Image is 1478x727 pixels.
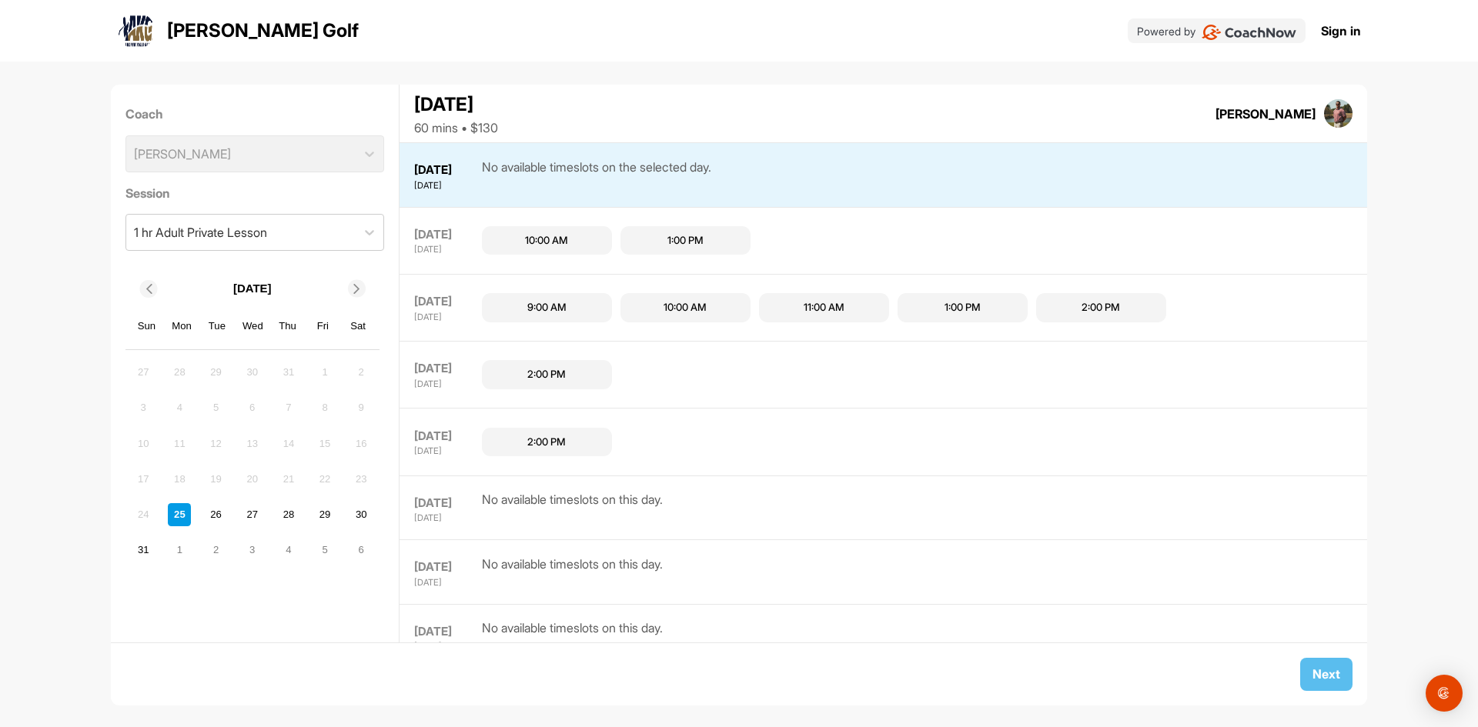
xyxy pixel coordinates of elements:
div: [DATE] [414,243,478,256]
div: Not available Friday, August 1st, 2025 [313,361,336,384]
label: Session [125,184,385,202]
div: [DATE] [414,378,478,391]
div: Not available Tuesday, August 19th, 2025 [205,468,228,491]
div: Not available Saturday, August 9th, 2025 [349,396,373,419]
div: month 2025-08 [130,358,375,563]
div: Thu [278,316,298,336]
p: [PERSON_NAME] Golf [167,17,359,45]
div: Sun [137,316,157,336]
div: [DATE] [414,495,478,512]
div: [DATE] [414,91,498,118]
img: logo [118,12,155,49]
div: Not available Wednesday, August 6th, 2025 [241,396,264,419]
button: Next [1300,658,1353,691]
div: Not available Tuesday, July 29th, 2025 [205,361,228,384]
div: [DATE] [414,360,478,378]
div: [PERSON_NAME] [1216,105,1316,123]
div: Not available Sunday, August 24th, 2025 [132,503,155,526]
div: Wed [242,316,262,336]
div: Not available Saturday, August 23rd, 2025 [349,468,373,491]
div: Not available Friday, August 8th, 2025 [313,396,336,419]
div: Choose Saturday, September 6th, 2025 [349,539,373,562]
div: [DATE] [414,640,478,653]
div: [DATE] [414,576,478,589]
div: 1:00 PM [667,233,704,248]
div: Mon [172,316,192,336]
div: Not available Wednesday, August 13th, 2025 [241,432,264,455]
p: [DATE] [233,280,272,298]
div: Choose Friday, September 5th, 2025 [313,539,336,562]
div: [DATE] [414,512,478,525]
div: Not available Monday, August 4th, 2025 [168,396,191,419]
div: [DATE] [414,428,478,445]
div: Choose Tuesday, September 2nd, 2025 [205,539,228,562]
div: Not available Tuesday, August 12th, 2025 [205,432,228,455]
div: 10:00 AM [525,233,568,248]
div: Not available Friday, August 15th, 2025 [313,432,336,455]
div: 60 mins • $130 [414,118,498,137]
div: Fri [313,316,333,336]
div: Not available Sunday, August 10th, 2025 [132,432,155,455]
div: Choose Tuesday, August 26th, 2025 [205,503,228,526]
div: [DATE] [414,226,478,244]
div: No available timeslots on the selected day. [482,158,711,192]
div: Choose Monday, September 1st, 2025 [168,539,191,562]
div: Not available Monday, August 11th, 2025 [168,432,191,455]
div: 10:00 AM [664,300,707,315]
div: [DATE] [414,162,478,179]
div: Choose Monday, August 25th, 2025 [168,503,191,526]
div: Not available Monday, August 18th, 2025 [168,468,191,491]
img: CoachNow [1202,25,1296,40]
div: Choose Wednesday, August 27th, 2025 [241,503,264,526]
div: Not available Wednesday, August 20th, 2025 [241,468,264,491]
div: 9:00 AM [527,300,567,315]
div: No available timeslots on this day. [482,619,663,653]
div: Not available Friday, August 22nd, 2025 [313,468,336,491]
div: Choose Thursday, September 4th, 2025 [277,539,300,562]
div: Not available Thursday, July 31st, 2025 [277,361,300,384]
div: [DATE] [414,445,478,458]
div: Not available Thursday, August 7th, 2025 [277,396,300,419]
div: Not available Saturday, August 16th, 2025 [349,432,373,455]
div: Tue [207,316,227,336]
div: Not available Tuesday, August 5th, 2025 [205,396,228,419]
div: Not available Sunday, August 17th, 2025 [132,468,155,491]
div: No available timeslots on this day. [482,490,663,525]
div: [DATE] [414,293,478,311]
div: Not available Monday, July 28th, 2025 [168,361,191,384]
div: Choose Thursday, August 28th, 2025 [277,503,300,526]
div: Not available Thursday, August 21st, 2025 [277,468,300,491]
div: Not available Sunday, August 3rd, 2025 [132,396,155,419]
div: 11:00 AM [804,300,844,315]
div: Not available Saturday, August 2nd, 2025 [349,361,373,384]
label: Coach [125,105,385,123]
div: 2:00 PM [527,367,566,382]
div: Choose Saturday, August 30th, 2025 [349,503,373,526]
div: No available timeslots on this day. [482,555,663,589]
a: Sign in [1321,22,1361,40]
div: Choose Wednesday, September 3rd, 2025 [241,539,264,562]
div: [DATE] [414,559,478,576]
div: Choose Friday, August 29th, 2025 [313,503,336,526]
div: [DATE] [414,179,478,192]
div: [DATE] [414,623,478,641]
div: Not available Thursday, August 14th, 2025 [277,432,300,455]
div: 1:00 PM [945,300,981,315]
div: Open Intercom Messenger [1426,675,1463,712]
img: square_67b95d90d14622879c0c59f72079d0a0.jpg [1324,99,1353,128]
div: 2:00 PM [527,435,566,450]
div: Choose Sunday, August 31st, 2025 [132,539,155,562]
div: Not available Wednesday, July 30th, 2025 [241,361,264,384]
div: 2:00 PM [1082,300,1120,315]
div: 1 hr Adult Private Lesson [134,223,267,242]
div: [DATE] [414,311,478,324]
div: Sat [348,316,368,336]
p: Powered by [1137,23,1195,39]
div: Not available Sunday, July 27th, 2025 [132,361,155,384]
